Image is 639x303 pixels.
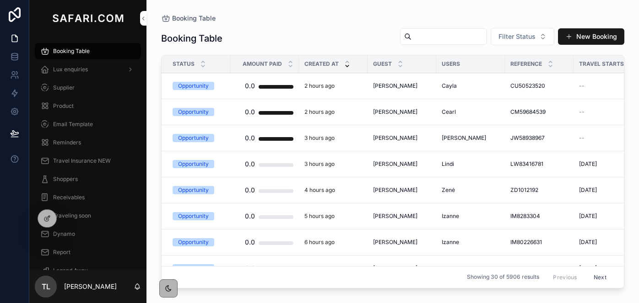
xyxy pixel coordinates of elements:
[304,213,362,220] a: 5 hours ago
[579,108,637,116] a: --
[173,82,225,90] a: Opportunity
[245,129,255,147] div: 0.0
[510,134,545,142] span: JW58938967
[304,60,339,68] span: Created at
[173,238,225,246] a: Opportunity
[53,157,111,165] span: Travel Insurance NEW
[558,28,624,45] button: New Booking
[373,213,431,220] a: [PERSON_NAME]
[373,108,431,116] a: [PERSON_NAME]
[178,82,209,90] div: Opportunity
[373,239,417,246] span: [PERSON_NAME]
[53,230,75,238] span: Dynamo
[236,181,293,199] a: 0.0
[491,28,554,45] button: Select Button
[304,108,362,116] a: 2 hours ago
[236,259,293,277] a: 0.0
[53,121,93,128] span: Email Template
[304,265,362,272] a: 20 hours ago
[50,11,125,26] img: App logo
[304,239,335,246] p: 6 hours ago
[373,82,417,90] span: [PERSON_NAME]
[173,186,225,194] a: Opportunity
[510,239,568,246] a: IM80226631
[579,265,597,272] span: [DATE]
[510,265,542,272] span: IM27813906
[35,189,141,206] a: Receivables
[442,82,499,90] a: Cayla
[442,186,499,194] a: Zené
[53,212,91,219] span: Traveling soon
[35,80,141,96] a: Supplier
[510,213,540,220] span: IM8283304
[579,108,585,116] span: --
[373,186,431,194] a: [PERSON_NAME]
[373,186,417,194] span: [PERSON_NAME]
[35,61,141,78] a: Lux enquiries
[579,213,597,220] span: [DATE]
[510,160,568,168] a: LW83416781
[510,134,568,142] a: JW58938967
[178,160,209,168] div: Opportunity
[373,213,417,220] span: [PERSON_NAME]
[53,48,90,55] span: Booking Table
[245,77,255,95] div: 0.0
[373,108,417,116] span: [PERSON_NAME]
[579,160,597,168] span: [DATE]
[579,160,637,168] a: [DATE]
[178,238,209,246] div: Opportunity
[35,153,141,169] a: Travel Insurance NEW
[579,186,597,194] span: [DATE]
[35,116,141,133] a: Email Template
[442,265,499,272] a: Izanne
[53,175,78,183] span: Shoppers
[442,160,454,168] span: Lindi
[173,134,225,142] a: Opportunity
[236,129,293,147] a: 0.0
[178,134,209,142] div: Opportunity
[245,233,255,251] div: 0.0
[510,108,568,116] a: CM59684539
[579,82,637,90] a: --
[510,186,568,194] a: ZD1012192
[442,60,460,68] span: Users
[304,213,335,220] p: 5 hours ago
[304,82,362,90] a: 2 hours ago
[442,82,457,90] span: Cayla
[304,186,362,194] a: 4 hours ago
[178,264,209,272] div: Opportunity
[53,249,70,256] span: Report
[35,171,141,187] a: Shoppers
[579,134,585,142] span: --
[510,186,538,194] span: ZD1012192
[178,186,209,194] div: Opportunity
[304,265,338,272] p: 20 hours ago
[161,14,216,23] a: Booking Table
[579,213,637,220] a: [DATE]
[373,160,417,168] span: [PERSON_NAME]
[442,134,499,142] a: [PERSON_NAME]
[579,265,637,272] a: [DATE]
[236,103,293,121] a: 0.0
[579,186,637,194] a: [DATE]
[35,244,141,260] a: Report
[53,194,85,201] span: Receivables
[173,212,225,220] a: Opportunity
[579,60,624,68] span: Travel Starts
[42,281,50,292] span: TL
[53,139,81,146] span: Reminders
[173,160,225,168] a: Opportunity
[304,82,335,90] p: 2 hours ago
[510,82,545,90] span: CU50523520
[304,108,335,116] p: 2 hours ago
[373,134,431,142] a: [PERSON_NAME]
[236,77,293,95] a: 0.0
[243,60,282,68] span: Amount Paid
[173,60,195,68] span: Status
[304,186,335,194] p: 4 hours ago
[245,207,255,225] div: 0.0
[467,274,539,281] span: Showing 30 of 5906 results
[53,84,75,91] span: Supplier
[178,212,209,220] div: Opportunity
